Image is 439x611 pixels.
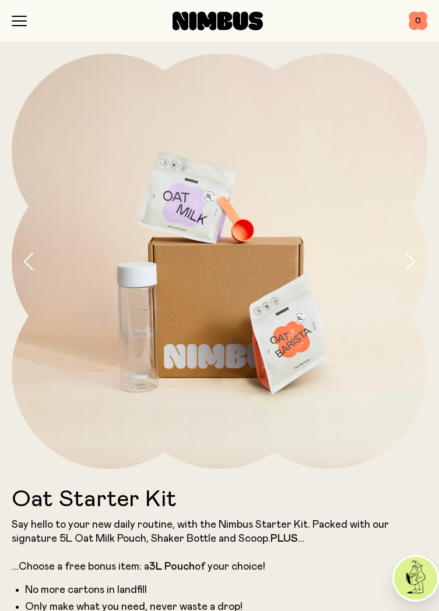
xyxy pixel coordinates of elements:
[409,12,427,30] button: 0
[12,518,427,574] p: Say hello to your new daily routine, with the Nimbus Starter Kit. Packed with our signature 5L Oa...
[12,488,427,511] h1: Oat Starter Kit
[149,561,162,572] strong: 3L
[394,557,437,600] img: agent
[271,534,298,544] strong: PLUS
[25,583,428,597] li: No more cartons in landfill
[164,561,195,572] strong: Pouch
